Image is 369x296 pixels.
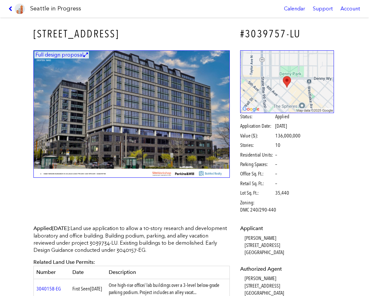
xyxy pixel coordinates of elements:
span: 35,440 [275,189,289,197]
img: favicon-96x96.png [15,4,25,14]
th: Number [33,266,70,279]
span: [DATE] [90,286,102,292]
a: Full design proposal [33,50,230,178]
span: Applied : [33,225,70,231]
span: – [275,151,277,159]
img: staticmap [240,50,334,113]
th: Date [70,266,106,279]
span: 136,000,000 [275,132,301,139]
span: Stories: [240,142,274,149]
span: Retail Sq. Ft.: [240,180,274,187]
a: 3040158-EG [36,286,61,292]
span: Zoning: [240,199,274,206]
span: – [275,161,277,168]
dt: Applicant [240,225,334,232]
p: Land use application to allow a 10-story research and development laboratory and office building.... [33,225,230,254]
span: Status: [240,113,274,120]
dd: [PERSON_NAME] [STREET_ADDRESS] [GEOGRAPHIC_DATA] [245,235,334,256]
span: Office Sq. Ft.: [240,170,274,177]
figcaption: Full design proposal [34,51,89,58]
img: 2.jpg [33,50,230,178]
span: – [275,170,277,177]
h3: [STREET_ADDRESS] [33,27,230,41]
span: Parking Spaces: [240,161,274,168]
span: – [275,180,277,187]
h4: #3039757-LU [240,27,334,41]
th: Description [106,266,230,279]
span: 10 [275,142,280,149]
span: Residential Units: [240,151,274,159]
span: DMC 240/290-440 [240,206,276,213]
span: Related Land Use Permits: [33,259,95,265]
span: Application Date: [240,122,274,130]
span: [DATE] [275,123,287,129]
span: Lot Sq. Ft.: [240,189,274,197]
span: Applied [275,113,289,120]
span: Value ($): [240,132,274,139]
h1: Seattle in Progress [30,5,81,13]
span: [DATE] [52,225,69,231]
dt: Authorized Agent [240,265,334,273]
